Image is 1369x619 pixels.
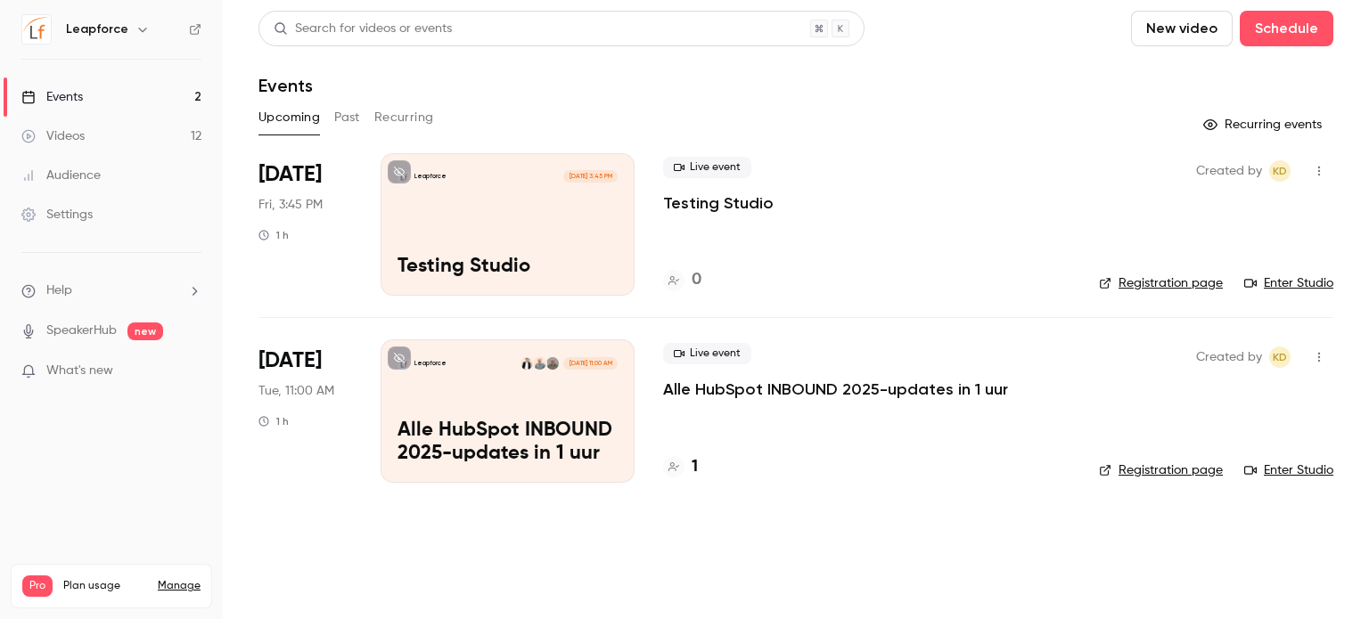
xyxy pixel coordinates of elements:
[1269,160,1291,182] span: Koen Dorreboom
[258,103,320,132] button: Upcoming
[258,339,352,482] div: Sep 9 Tue, 11:00 AM (Europe/Amsterdam)
[1099,274,1223,292] a: Registration page
[521,357,533,370] img: Witold Rosendaal
[258,382,334,400] span: Tue, 11:00 AM
[1196,160,1262,182] span: Created by
[1195,110,1333,139] button: Recurring events
[663,192,774,214] a: Testing Studio
[1196,346,1262,368] span: Created by
[546,357,559,370] img: Bas Blokpoel
[374,103,434,132] button: Recurring
[1273,346,1287,368] span: KD
[258,228,289,242] div: 1 h
[1273,160,1287,182] span: KD
[692,455,698,479] h4: 1
[258,414,289,428] div: 1 h
[258,153,352,296] div: Aug 29 Fri, 3:45 PM (Europe/Berlin)
[381,339,635,482] a: Alle HubSpot INBOUND 2025-updates in 1 uurLeapforceBas BlokpoelLeo BraakWitold Rosendaal[DATE] 11...
[46,281,72,300] span: Help
[563,170,617,183] span: [DATE] 3:45 PM
[1131,11,1233,46] button: New video
[21,127,85,145] div: Videos
[334,103,360,132] button: Past
[533,357,545,370] img: Leo Braak
[663,268,701,292] a: 0
[258,196,323,214] span: Fri, 3:45 PM
[1269,346,1291,368] span: Koen Dorreboom
[1099,461,1223,479] a: Registration page
[258,160,322,189] span: [DATE]
[1244,274,1333,292] a: Enter Studio
[63,579,147,593] span: Plan usage
[22,15,51,44] img: Leapforce
[66,20,128,38] h6: Leapforce
[158,579,201,593] a: Manage
[127,322,163,340] span: new
[21,281,201,300] li: help-dropdown-opener
[274,20,452,38] div: Search for videos or events
[258,346,322,375] span: [DATE]
[46,362,113,380] span: What's new
[21,88,83,106] div: Events
[663,455,698,479] a: 1
[258,75,313,96] h1: Events
[398,419,618,466] p: Alle HubSpot INBOUND 2025-updates in 1 uur
[1240,11,1333,46] button: Schedule
[414,172,447,181] p: Leapforce
[22,575,53,597] span: Pro
[692,268,701,292] h4: 0
[563,357,617,370] span: [DATE] 11:00 AM
[21,206,93,224] div: Settings
[21,167,101,184] div: Audience
[46,322,117,340] a: SpeakerHub
[414,359,447,368] p: Leapforce
[381,153,635,296] a: Testing StudioLeapforce[DATE] 3:45 PMTesting Studio
[1244,461,1333,479] a: Enter Studio
[663,157,751,178] span: Live event
[663,379,1008,400] a: Alle HubSpot INBOUND 2025-updates in 1 uur
[663,343,751,364] span: Live event
[398,256,618,279] p: Testing Studio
